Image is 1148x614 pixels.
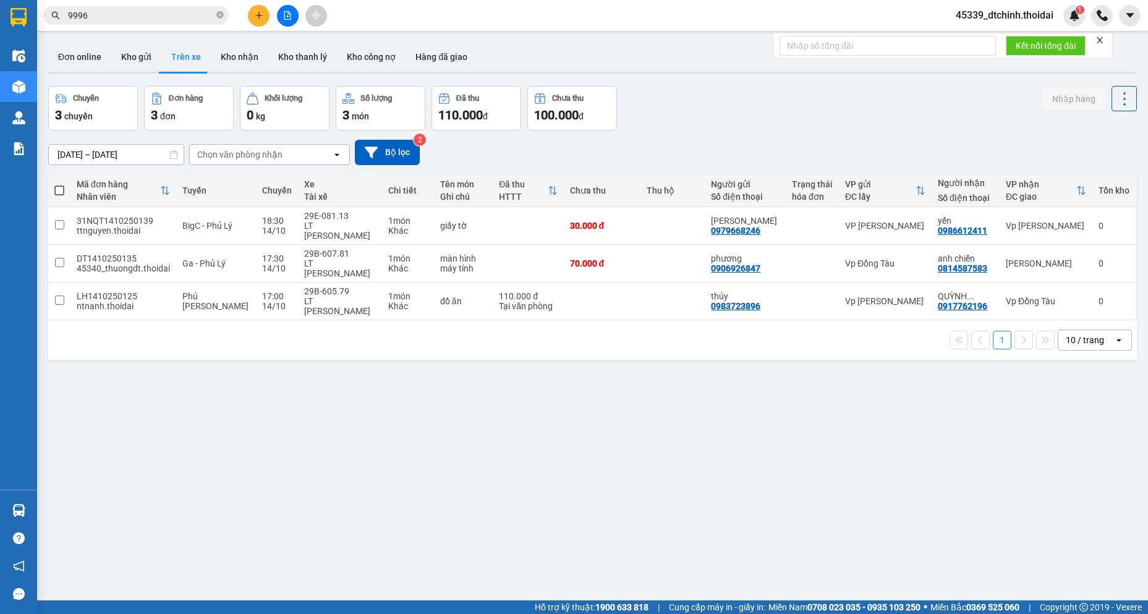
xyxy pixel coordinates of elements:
div: 29B-607.81 [304,249,376,258]
button: Nhập hàng [1042,88,1105,110]
div: 1 món [388,254,428,263]
div: 0983723896 [711,301,760,311]
span: message [13,588,25,600]
div: HTTT [499,192,547,202]
strong: 0708 023 035 - 0935 103 250 [807,602,921,612]
input: Select a date range. [49,145,184,164]
div: QUỲNH TRANG [938,291,993,301]
div: màn hình máy tính [440,254,487,273]
button: Đơn hàng3đơn [144,86,234,130]
div: VP [PERSON_NAME] [845,221,925,231]
img: warehouse-icon [12,111,25,124]
div: Vp Đồng Tàu [1006,296,1086,306]
span: ... [967,291,974,301]
div: Trạng thái [792,179,833,189]
div: Chi tiết [388,185,428,195]
div: 30.000 đ [570,221,634,231]
button: Kho công nợ [337,42,406,72]
button: plus [248,5,270,27]
button: Kho nhận [211,42,268,72]
span: Miền Nam [768,600,921,614]
img: solution-icon [12,142,25,155]
img: phone-icon [1097,10,1108,21]
div: Chuyến [262,185,292,195]
span: | [1029,600,1031,614]
span: search [51,11,60,20]
div: 110.000 đ [499,291,557,301]
th: Toggle SortBy [70,174,176,207]
span: đ [483,111,488,121]
th: Toggle SortBy [839,174,932,207]
div: Người gửi [711,179,780,189]
span: file-add [283,11,292,20]
div: 18:30 [262,216,292,226]
span: 110.000 [438,108,483,122]
sup: 1 [1076,6,1084,14]
div: ĐC lấy [845,192,916,202]
svg: open [1114,335,1124,345]
div: Số lượng [360,94,392,103]
div: Anh Lê [711,216,780,226]
span: Hỗ trợ kỹ thuật: [535,600,648,614]
span: Phủ [PERSON_NAME] [182,291,249,311]
div: Khác [388,226,428,236]
th: Toggle SortBy [1000,174,1092,207]
sup: 2 [414,134,426,146]
button: Đã thu110.000đ [432,86,521,130]
div: Nhân viên [77,192,160,202]
div: 0917762196 [938,301,987,311]
div: 14/10 [262,226,292,236]
span: notification [13,560,25,572]
button: Chuyến3chuyến [48,86,138,130]
img: logo [6,44,14,107]
div: Thu hộ [647,185,699,195]
div: phương [711,254,780,263]
span: BigC - Phủ Lý [182,221,232,231]
span: copyright [1079,603,1088,612]
span: 1 [1078,6,1082,14]
div: LT [PERSON_NAME] [304,258,376,278]
div: 1 món [388,216,428,226]
div: 29E-081.13 [304,211,376,221]
img: icon-new-feature [1069,10,1080,21]
span: close-circle [216,10,224,22]
img: warehouse-icon [12,49,25,62]
div: ntnanh.thoidai [77,301,170,311]
div: LT [PERSON_NAME] [304,296,376,316]
span: close-circle [216,11,224,19]
strong: 1900 633 818 [595,602,648,612]
button: Kết nối tổng đài [1006,36,1086,56]
span: | [658,600,660,614]
div: 14/10 [262,263,292,273]
div: 17:30 [262,254,292,263]
div: 10 / trang [1066,334,1104,346]
div: Tại văn phòng [499,301,557,311]
div: Chọn văn phòng nhận [197,148,283,161]
button: caret-down [1119,5,1141,27]
div: thủy [711,291,780,301]
div: Xe [304,179,376,189]
div: Chưa thu [552,94,584,103]
strong: 0369 525 060 [966,602,1019,612]
svg: open [332,150,342,160]
div: 0906926847 [711,263,760,273]
div: Tuyến [182,185,250,195]
div: hóa đơn [792,192,833,202]
div: Khác [388,263,428,273]
div: 45340_thuongdt.thoidai [77,263,170,273]
div: 31NQT1410250139 [77,216,170,226]
div: 70.000 đ [570,258,634,268]
span: chuyến [64,111,93,121]
button: Hàng đã giao [406,42,477,72]
div: VP nhận [1006,179,1076,189]
div: 0986612411 [938,226,987,236]
span: ⚪️ [924,605,927,610]
div: Tên món [440,179,487,189]
div: Vp [PERSON_NAME] [845,296,925,306]
div: Ghi chú [440,192,487,202]
div: Mã đơn hàng [77,179,160,189]
div: Người nhận [938,178,993,188]
span: đơn [160,111,176,121]
span: đ [579,111,584,121]
span: close [1095,36,1104,45]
